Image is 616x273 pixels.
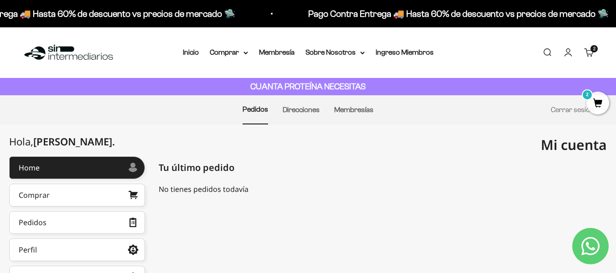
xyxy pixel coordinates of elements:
a: Comprar [9,184,145,206]
div: No tienes pedidos todavía [159,184,607,195]
summary: Sobre Nosotros [305,46,365,58]
div: Perfil [19,246,37,253]
a: Membresía [259,48,295,56]
strong: CUANTA PROTEÍNA NECESITAS [250,82,366,91]
a: Direcciones [283,106,320,113]
a: Pedidos [243,105,268,113]
p: Pago Contra Entrega 🚚 Hasta 60% de descuento vs precios de mercado 🛸 [308,6,609,21]
a: Ingreso Miembros [376,48,434,56]
div: Comprar [19,191,50,199]
a: Cerrar sesión [551,106,594,113]
a: Inicio [183,48,199,56]
span: 2 [593,46,595,51]
span: Mi cuenta [541,135,607,154]
mark: 2 [582,89,593,100]
a: Perfil [9,238,145,261]
span: . [112,134,115,148]
a: Pedidos [9,211,145,234]
div: Home [19,164,40,171]
summary: Comprar [210,46,248,58]
a: Membresías [334,106,373,113]
span: Tu último pedido [159,161,234,175]
div: Hola, [9,136,115,147]
a: 2 [586,99,609,109]
div: Pedidos [19,219,47,226]
span: [PERSON_NAME] [33,134,115,148]
a: Home [9,156,145,179]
